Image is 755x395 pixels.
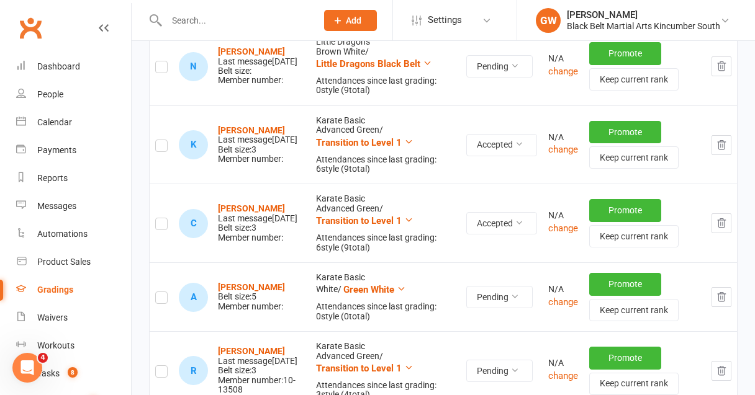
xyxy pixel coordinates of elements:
div: Belt size: 3 Member number: [218,204,297,242]
button: change [548,64,578,79]
button: Add [324,10,377,31]
div: Waivers [37,313,68,322]
div: Workouts [37,340,75,350]
div: Tasks [37,368,60,378]
span: Green White [343,284,394,295]
span: Transition to Level 1 [316,363,402,374]
span: Transition to Level 1 [316,215,402,226]
a: [PERSON_NAME] [218,346,285,356]
div: Last message [DATE] [218,57,297,66]
div: People [37,89,63,99]
div: N/A [548,54,578,63]
button: change [548,221,578,236]
div: N/A [548,358,578,368]
a: [PERSON_NAME] [218,282,285,292]
button: Keep current rank [589,225,679,247]
a: [PERSON_NAME] [218,203,285,213]
button: Promote [589,273,661,295]
a: Gradings [16,276,131,304]
div: Calendar [37,117,72,127]
div: Noah Gallimore [179,52,208,81]
div: Payments [37,145,76,155]
button: Pending [466,55,533,78]
a: Messages [16,192,131,220]
button: Green White [343,282,406,297]
a: Tasks 8 [16,360,131,388]
div: Belt size: Member number: [218,47,297,86]
td: Little Dragons Brown White / [310,27,460,105]
button: Keep current rank [589,299,679,321]
button: Pending [466,360,533,382]
div: Reports [37,173,68,183]
div: Adam Gavine [179,283,208,312]
a: Dashboard [16,53,131,81]
button: change [548,142,578,157]
button: Accepted [466,134,537,156]
button: change [548,368,578,383]
button: Accepted [466,212,537,234]
a: Reports [16,164,131,192]
div: Attendances since last grading: 0 style ( 9 total) [316,76,454,95]
a: Payments [16,136,131,164]
div: Rebecca Gleeson [179,356,208,385]
div: Chace Gavine [179,209,208,238]
span: Settings [428,6,462,34]
div: Last message [DATE] [218,135,297,144]
div: Belt size: 3 Member number: 10-13508 [218,347,305,394]
div: Automations [37,229,88,239]
span: 4 [38,353,48,363]
td: Karate Basic Advanced Green / [310,184,460,262]
a: [PERSON_NAME] [218,47,285,56]
div: Last message [DATE] [218,214,297,223]
div: GW [536,8,561,33]
div: Belt size: 3 Member number: [218,126,297,164]
a: Automations [16,220,131,248]
a: Clubworx [15,12,46,43]
button: Keep current rank [589,68,679,91]
td: Karate Basic White / [310,262,460,331]
div: Knox Gavine [179,130,208,159]
button: Promote [589,347,661,369]
a: Workouts [16,332,131,360]
button: Transition to Level 1 [316,135,414,150]
div: Messages [37,201,76,211]
div: Product Sales [37,257,91,267]
a: Product Sales [16,248,131,276]
button: Transition to Level 1 [316,213,414,228]
td: Karate Basic Advanced Green / [310,105,460,184]
div: [PERSON_NAME] [567,9,720,20]
span: Add [346,16,361,25]
a: Calendar [16,109,131,136]
div: Gradings [37,285,73,295]
button: Transition to Level 1 [316,361,414,376]
div: Attendances since last grading: 6 style ( 9 total) [316,155,454,174]
button: Little Dragons Black Belt [316,56,432,71]
a: Waivers [16,304,131,332]
div: N/A [548,285,578,294]
button: Keep current rank [589,146,679,169]
button: Pending [466,286,533,308]
input: Search... [163,12,308,29]
iframe: Intercom live chat [12,353,42,383]
button: Keep current rank [589,373,679,395]
button: Promote [589,121,661,143]
button: Promote [589,42,661,64]
div: N/A [548,211,578,220]
span: 8 [68,367,78,378]
div: N/A [548,133,578,142]
a: [PERSON_NAME] [218,125,285,135]
div: Attendances since last grading: 6 style ( 9 total) [316,233,454,252]
div: Last message [DATE] [218,357,305,366]
span: Transition to Level 1 [316,137,402,148]
span: Little Dragons Black Belt [316,58,420,69]
div: Belt size: 5 Member number: [218,283,285,311]
div: Attendances since last grading: 0 style ( 0 total) [316,302,454,321]
a: People [16,81,131,109]
button: change [548,295,578,309]
button: Promote [589,199,661,221]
